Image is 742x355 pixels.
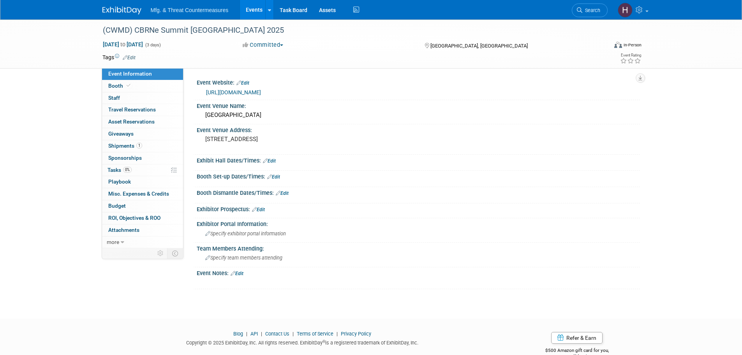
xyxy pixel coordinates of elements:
[102,224,183,236] a: Attachments
[618,3,633,18] img: Hillary Hawkins
[102,337,503,346] div: Copyright © 2025 ExhibitDay, Inc. All rights reserved. ExhibitDay is a registered trademark of Ex...
[119,41,127,48] span: to
[335,331,340,337] span: |
[151,7,229,13] span: Mfg. & Threat Countermeasures
[197,267,640,277] div: Event Notes:
[102,104,183,116] a: Travel Reservations
[123,167,132,173] span: 0%
[197,218,640,228] div: Exhibitor Portal Information:
[123,55,136,60] a: Edit
[108,106,156,113] span: Travel Reservations
[102,237,183,248] a: more
[244,331,249,337] span: |
[136,143,142,148] span: 1
[623,42,642,48] div: In-Person
[102,176,183,188] a: Playbook
[107,239,119,245] span: more
[267,174,280,180] a: Edit
[102,164,183,176] a: Tasks0%
[108,143,142,149] span: Shipments
[197,203,640,214] div: Exhibitor Prospectus:
[582,7,600,13] span: Search
[265,331,289,337] a: Contact Us
[250,331,258,337] a: API
[108,95,120,101] span: Staff
[323,339,325,344] sup: ®
[108,178,131,185] span: Playbook
[102,68,183,80] a: Event Information
[231,271,243,276] a: Edit
[276,191,289,196] a: Edit
[291,331,296,337] span: |
[197,155,640,165] div: Exhibit Hall Dates/Times:
[197,77,640,87] div: Event Website:
[203,109,634,121] div: [GEOGRAPHIC_DATA]
[102,116,183,128] a: Asset Reservations
[562,41,642,52] div: Event Format
[620,53,641,57] div: Event Rating
[100,23,596,37] div: (CWMD) CBRNe Summit [GEOGRAPHIC_DATA] 2025
[102,140,183,152] a: Shipments1
[108,227,139,233] span: Attachments
[263,158,276,164] a: Edit
[102,152,183,164] a: Sponsorships
[102,128,183,140] a: Giveaways
[197,243,640,253] div: Team Members Attending:
[236,80,249,86] a: Edit
[205,255,282,261] span: Specify team members attending
[341,331,371,337] a: Privacy Policy
[572,4,608,17] a: Search
[252,207,265,212] a: Edit
[430,43,528,49] span: [GEOGRAPHIC_DATA], [GEOGRAPHIC_DATA]
[154,248,167,258] td: Personalize Event Tab Strip
[102,188,183,200] a: Misc. Expenses & Credits
[102,212,183,224] a: ROI, Objectives & ROO
[240,41,286,49] button: Committed
[127,83,130,88] i: Booth reservation complete
[197,171,640,181] div: Booth Set-up Dates/Times:
[259,331,264,337] span: |
[108,71,152,77] span: Event Information
[145,42,161,48] span: (3 days)
[108,118,155,125] span: Asset Reservations
[108,191,169,197] span: Misc. Expenses & Credits
[206,89,261,95] a: [URL][DOMAIN_NAME]
[102,200,183,212] a: Budget
[108,167,132,173] span: Tasks
[551,332,603,344] a: Refer & Earn
[108,155,142,161] span: Sponsorships
[297,331,333,337] a: Terms of Service
[108,215,160,221] span: ROI, Objectives & ROO
[102,41,143,48] span: [DATE] [DATE]
[197,124,640,134] div: Event Venue Address:
[205,231,286,237] span: Specify exhibitor portal information
[197,187,640,197] div: Booth Dismantle Dates/Times:
[108,131,134,137] span: Giveaways
[614,42,622,48] img: Format-Inperson.png
[102,53,136,61] td: Tags
[108,203,126,209] span: Budget
[233,331,243,337] a: Blog
[102,7,141,14] img: ExhibitDay
[102,80,183,92] a: Booth
[108,83,132,89] span: Booth
[197,100,640,110] div: Event Venue Name:
[167,248,183,258] td: Toggle Event Tabs
[205,136,373,143] pre: [STREET_ADDRESS]
[102,92,183,104] a: Staff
